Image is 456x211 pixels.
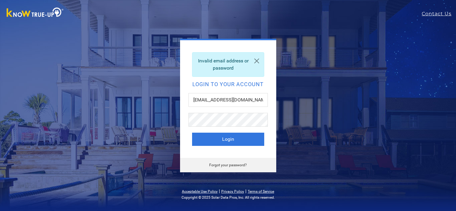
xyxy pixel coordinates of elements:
[192,52,264,77] div: Invalid email address or password
[422,10,456,17] a: Contact Us
[249,53,264,69] a: Close
[4,6,67,20] img: Know True-Up
[182,189,218,194] a: Acceptable Use Policy
[192,82,264,87] h2: Login to your account
[219,188,220,194] span: |
[221,189,244,194] a: Privacy Policy
[245,188,246,194] span: |
[188,93,268,107] input: Email
[192,133,264,146] button: Login
[248,189,274,194] a: Terms of Service
[209,163,247,167] a: Forgot your password?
